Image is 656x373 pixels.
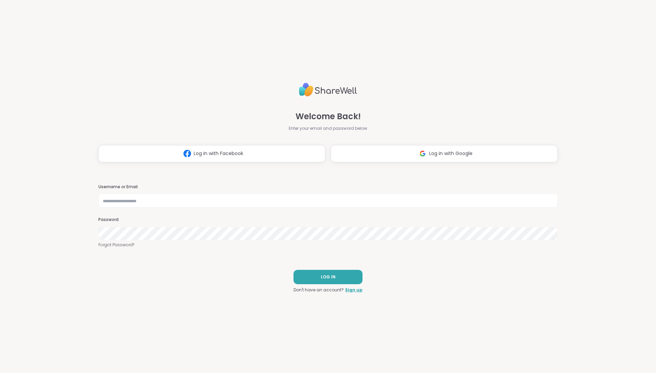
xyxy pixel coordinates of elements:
span: LOG IN [321,274,336,280]
button: Log in with Facebook [98,145,325,162]
button: LOG IN [293,270,363,284]
img: ShareWell Logomark [416,147,429,160]
a: Forgot Password? [98,242,558,248]
h3: Password [98,217,558,223]
span: Welcome Back! [296,110,361,123]
button: Log in with Google [331,145,558,162]
img: ShareWell Logomark [181,147,194,160]
span: Enter your email and password below [289,125,367,132]
span: Log in with Facebook [194,150,243,157]
h3: Username or Email [98,184,558,190]
span: Don't have an account? [293,287,344,293]
a: Sign up [345,287,363,293]
img: ShareWell Logo [299,80,357,99]
span: Log in with Google [429,150,473,157]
